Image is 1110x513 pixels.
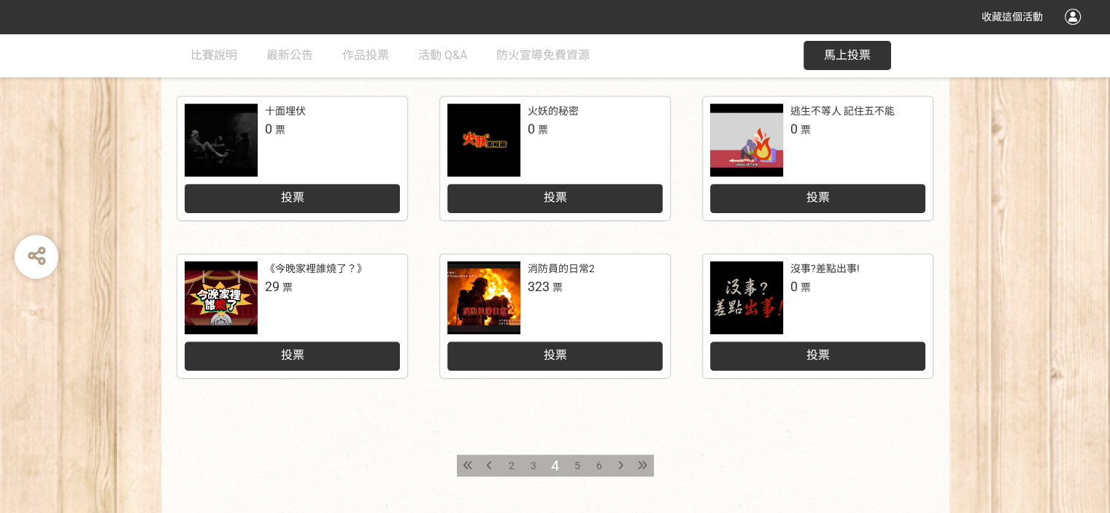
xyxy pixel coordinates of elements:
[275,124,285,136] span: 票
[703,96,933,220] a: 逃生不等人 記住五不能0票投票
[418,34,467,77] a: 活動 Q&A
[418,48,467,62] span: 活動 Q&A
[190,48,237,62] span: 比賽說明
[342,34,389,77] a: 作品投票
[806,348,829,362] span: 投票
[265,279,280,294] span: 29
[596,460,602,471] span: 6
[531,460,536,471] span: 3
[282,282,293,293] span: 票
[551,457,559,474] span: 4
[790,121,798,136] span: 0
[265,121,272,136] span: 0
[543,190,566,204] span: 投票
[280,190,304,204] span: 投票
[552,282,563,293] span: 票
[801,124,811,136] span: 票
[440,96,670,220] a: 火妖的秘密0票投票
[177,254,407,378] a: 《今晚家裡誰燒了？》29票投票
[790,261,860,277] div: 沒事?差點出事!
[440,254,670,378] a: 消防員的日常2323票投票
[528,261,595,277] div: 消防員的日常2
[790,104,895,119] div: 逃生不等人 記住五不能
[342,48,389,62] span: 作品投票
[528,121,535,136] span: 0
[806,190,829,204] span: 投票
[574,460,580,471] span: 5
[266,34,313,77] a: 最新公告
[280,348,304,362] span: 投票
[790,279,798,294] span: 0
[190,34,237,77] a: 比賽說明
[266,48,313,62] span: 最新公告
[538,124,548,136] span: 票
[496,48,590,62] span: 防火宣導免費資源
[177,96,407,220] a: 十面埋伏0票投票
[801,282,811,293] span: 票
[528,104,579,119] div: 火妖的秘密
[824,48,871,62] span: 馬上投票
[543,348,566,362] span: 投票
[703,254,933,378] a: 沒事?差點出事!0票投票
[265,261,367,277] div: 《今晚家裡誰燒了？》
[265,104,306,119] div: 十面埋伏
[496,34,590,77] a: 防火宣導免費資源
[528,279,550,294] span: 323
[982,11,1043,23] span: 收藏這個活動
[509,460,514,471] span: 2
[803,41,891,70] button: 馬上投票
